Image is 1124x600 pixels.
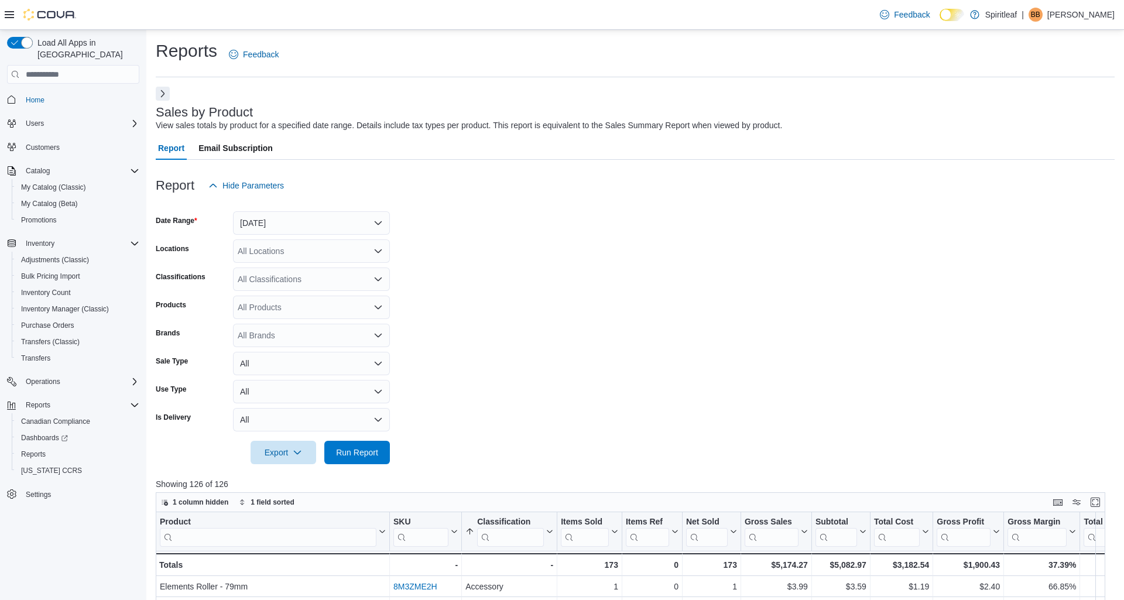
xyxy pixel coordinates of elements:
[21,375,139,389] span: Operations
[21,417,90,426] span: Canadian Compliance
[1070,495,1084,509] button: Display options
[745,517,808,547] button: Gross Sales
[21,140,139,155] span: Customers
[16,335,84,349] a: Transfers (Classic)
[233,380,390,403] button: All
[16,351,139,365] span: Transfers
[234,495,299,509] button: 1 field sorted
[156,272,205,282] label: Classifications
[12,301,144,317] button: Inventory Manager (Classic)
[16,464,139,478] span: Washington CCRS
[1029,8,1043,22] div: Bobby B
[894,9,930,20] span: Feedback
[626,517,678,547] button: Items Ref
[156,413,191,422] label: Is Delivery
[16,269,85,283] a: Bulk Pricing Import
[874,558,929,572] div: $3,182.54
[12,252,144,268] button: Adjustments (Classic)
[16,414,95,428] a: Canadian Compliance
[16,253,139,267] span: Adjustments (Classic)
[686,517,737,547] button: Net Sold
[21,375,65,389] button: Operations
[160,580,386,594] div: Elements Roller - 79mm
[16,302,114,316] a: Inventory Manager (Classic)
[1008,517,1067,528] div: Gross Margin
[561,517,618,547] button: Items Sold
[686,558,737,572] div: 173
[26,166,50,176] span: Catalog
[686,580,737,594] div: 1
[21,488,56,502] a: Settings
[16,351,55,365] a: Transfers
[465,580,553,594] div: Accessory
[26,95,44,105] span: Home
[21,199,78,208] span: My Catalog (Beta)
[156,328,180,338] label: Brands
[626,558,678,572] div: 0
[393,517,458,547] button: SKU
[12,413,144,430] button: Canadian Compliance
[21,140,64,155] a: Customers
[12,446,144,462] button: Reports
[21,93,49,107] a: Home
[21,321,74,330] span: Purchase Orders
[21,398,139,412] span: Reports
[26,119,44,128] span: Users
[16,414,139,428] span: Canadian Compliance
[21,272,80,281] span: Bulk Pricing Import
[815,517,866,547] button: Subtotal
[626,580,678,594] div: 0
[336,447,378,458] span: Run Report
[1047,8,1115,22] p: [PERSON_NAME]
[815,517,857,547] div: Subtotal
[198,136,273,160] span: Email Subscription
[2,139,144,156] button: Customers
[626,517,669,547] div: Items Ref
[561,558,618,572] div: 173
[626,517,669,528] div: Items Ref
[204,174,289,197] button: Hide Parameters
[156,39,217,63] h1: Reports
[815,580,866,594] div: $3.59
[33,37,139,60] span: Load All Apps in [GEOGRAPHIC_DATA]
[745,517,799,547] div: Gross Sales
[745,558,808,572] div: $5,174.27
[16,318,79,332] a: Purchase Orders
[12,179,144,196] button: My Catalog (Classic)
[222,180,284,191] span: Hide Parameters
[815,558,866,572] div: $5,082.97
[233,352,390,375] button: All
[16,253,94,267] a: Adjustments (Classic)
[21,304,109,314] span: Inventory Manager (Classic)
[21,466,82,475] span: [US_STATE] CCRS
[2,91,144,108] button: Home
[2,163,144,179] button: Catalog
[21,236,139,251] span: Inventory
[2,373,144,390] button: Operations
[26,377,60,386] span: Operations
[874,517,920,528] div: Total Cost
[156,385,186,394] label: Use Type
[561,580,618,594] div: 1
[745,517,799,528] div: Gross Sales
[1031,8,1040,22] span: BB
[16,286,76,300] a: Inventory Count
[393,517,448,528] div: SKU
[21,164,54,178] button: Catalog
[16,180,91,194] a: My Catalog (Classic)
[2,397,144,413] button: Reports
[12,430,144,446] a: Dashboards
[21,433,68,443] span: Dashboards
[156,300,186,310] label: Products
[12,284,144,301] button: Inventory Count
[258,441,309,464] span: Export
[16,431,73,445] a: Dashboards
[1022,8,1024,22] p: |
[160,517,376,528] div: Product
[156,216,197,225] label: Date Range
[156,356,188,366] label: Sale Type
[16,269,139,283] span: Bulk Pricing Import
[393,582,437,591] a: 8M3ZME2H
[21,116,139,131] span: Users
[16,286,139,300] span: Inventory Count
